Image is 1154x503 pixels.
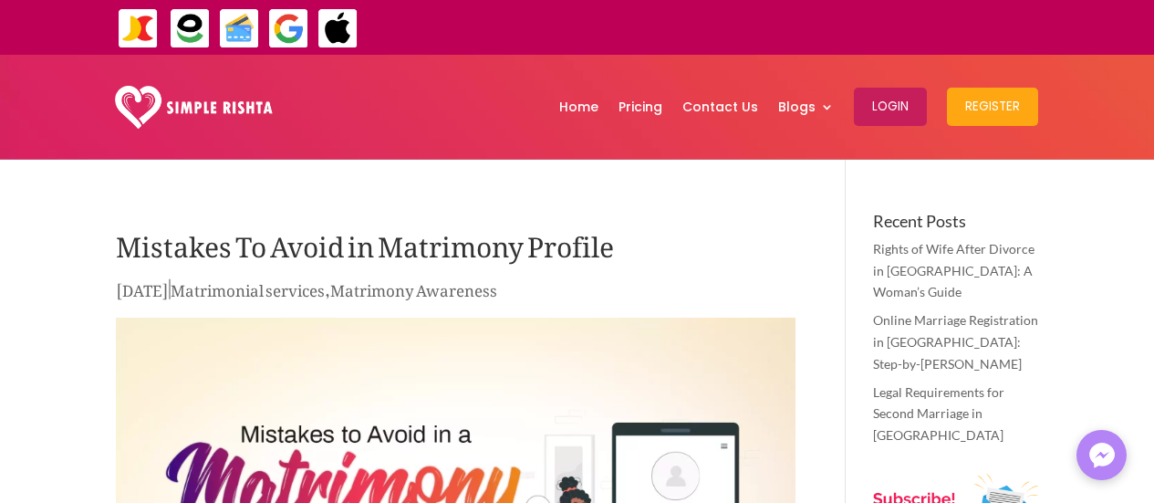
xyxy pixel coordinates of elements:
img: EasyPaisa-icon [170,8,211,49]
p: | , [116,277,795,312]
button: Login [854,88,927,126]
h4: Recent Posts [873,213,1038,238]
img: Credit Cards [219,8,260,49]
span: [DATE] [116,267,169,306]
a: Pricing [619,59,662,154]
a: Register [947,59,1038,154]
a: Legal Requirements for Second Marriage in [GEOGRAPHIC_DATA] [873,384,1004,444]
h1: Mistakes To Avoid in Matrimony Profile [116,213,795,277]
a: Online Marriage Registration in [GEOGRAPHIC_DATA]: Step-by-[PERSON_NAME] [873,312,1038,372]
a: Matrimony Awareness [330,267,497,306]
a: Login [854,59,927,154]
img: Messenger [1084,437,1120,474]
img: GooglePay-icon [268,8,309,49]
a: Blogs [778,59,834,154]
img: JazzCash-icon [118,8,159,49]
a: Rights of Wife After Divorce in [GEOGRAPHIC_DATA]: A Woman’s Guide [873,241,1034,300]
a: Contact Us [682,59,758,154]
button: Register [947,88,1038,126]
img: ApplePay-icon [317,8,359,49]
a: Matrimonial services [171,267,325,306]
a: Home [559,59,598,154]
